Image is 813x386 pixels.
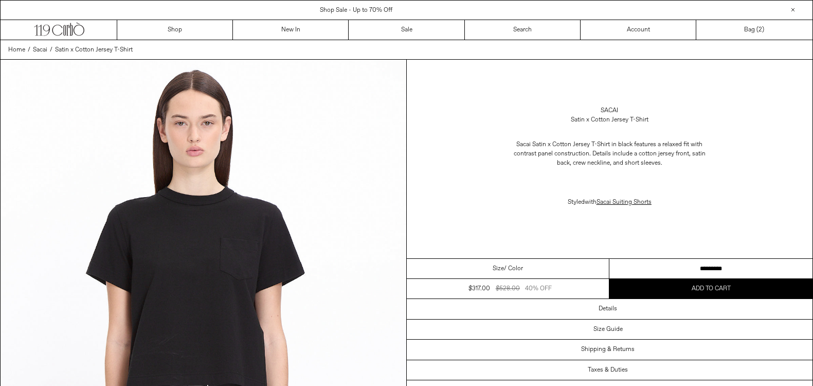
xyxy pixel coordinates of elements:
[599,305,617,312] h3: Details
[465,20,581,40] a: Search
[597,198,652,206] a: Sacai Suiting Shorts
[504,264,523,273] span: / Color
[55,46,133,54] span: Satin x Cotton Jersey T-Shirt
[571,115,648,125] div: Satin x Cotton Jersey T-Shirt
[50,45,52,55] span: /
[55,45,133,55] a: Satin x Cotton Jersey T-Shirt
[233,20,349,40] a: New In
[593,326,623,333] h3: Size Guide
[692,285,731,293] span: Add to cart
[588,366,628,374] h3: Taxes & Duties
[496,284,520,293] div: $528.00
[468,284,490,293] div: $317.00
[601,106,618,115] a: Sacai
[28,45,30,55] span: /
[609,279,812,299] button: Add to cart
[33,45,47,55] a: Sacai
[349,20,464,40] a: Sale
[507,135,712,173] p: Sacai Satin x Cotton Jersey T-Shirt in black features a relaxed fit with contrast panel construct...
[8,45,25,55] a: Home
[33,46,47,54] span: Sacai
[507,192,712,212] p: Styled
[493,264,504,273] span: Size
[8,46,25,54] span: Home
[585,198,652,206] span: with
[117,20,233,40] a: Shop
[320,6,392,14] a: Shop Sale - Up to 70% Off
[525,284,552,293] div: 40% OFF
[758,25,764,34] span: )
[696,20,812,40] a: Bag ()
[581,20,696,40] a: Account
[758,26,762,34] span: 2
[581,346,635,353] h3: Shipping & Returns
